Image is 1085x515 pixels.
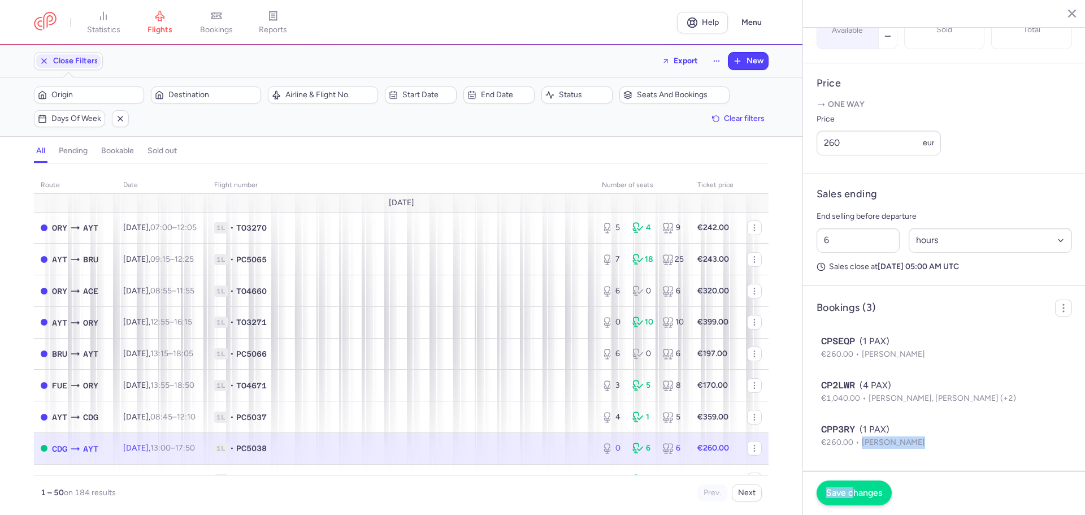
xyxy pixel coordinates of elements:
a: Help [677,12,728,33]
strong: 1 – 50 [41,488,64,497]
strong: €197.00 [697,349,727,358]
span: PC5065 [236,254,267,265]
span: AYT [83,443,98,455]
button: Status [541,86,613,103]
span: FUE [52,379,67,392]
div: 5 [662,412,684,423]
div: 0 [602,443,623,454]
button: Clear filters [708,110,769,127]
span: [PERSON_NAME] [862,349,925,359]
span: Clear filters [724,114,765,123]
strong: €359.00 [697,412,728,422]
span: AYT [52,253,67,266]
span: TO4660 [236,285,267,297]
div: 9 [632,474,654,486]
button: Prev. [697,484,727,501]
span: 1L [214,380,228,391]
div: 1 [632,412,654,423]
span: 1L [214,443,228,454]
button: New [728,53,768,70]
span: – [150,317,192,327]
span: CP2LWR [821,379,855,392]
div: 5 [602,222,623,233]
button: Destination [151,86,261,103]
span: – [150,443,195,453]
button: Save changes [817,481,892,505]
span: TO3270 [236,222,267,233]
time: 13:15 [150,349,168,358]
div: 9 [602,474,623,486]
input: --- [817,131,941,155]
div: 10 [662,317,684,328]
span: [DATE], [123,223,197,232]
span: [DATE], [123,254,194,264]
span: Airline & Flight No. [285,90,374,99]
span: PC5037 [236,412,267,423]
a: reports [245,10,301,35]
label: Price [817,112,941,126]
h4: pending [59,146,88,156]
button: Seats and bookings [619,86,730,103]
button: Days of week [34,110,105,127]
span: 1L [214,412,228,423]
div: 25 [662,254,684,265]
div: 9 [662,222,684,233]
p: Total [1023,25,1040,34]
span: ACE [83,285,98,297]
time: 08:45 [150,412,172,422]
span: New [747,57,763,66]
span: ORY [52,285,67,297]
button: Airline & Flight No. [268,86,378,103]
span: Start date [402,90,452,99]
span: Origin [51,90,140,99]
span: 1L [214,222,228,233]
span: BRU [52,348,67,360]
time: 07:00 [150,223,172,232]
h4: sold out [147,146,177,156]
div: 6 [602,348,623,360]
span: ORY [52,222,67,234]
div: (1 PAX) [821,335,1067,348]
h4: Sales ending [817,188,877,201]
div: 4 [632,222,654,233]
span: Save changes [826,488,882,498]
strong: €320.00 [697,286,729,296]
span: [DATE] [389,198,414,207]
span: • [230,443,234,454]
button: Origin [34,86,144,103]
div: 6 [662,285,684,297]
span: CDG [83,411,98,423]
span: TO3271 [236,317,267,328]
strong: [DATE] 05:00 AM UTC [878,262,959,271]
span: PC5066 [236,348,267,360]
th: Flight number [207,177,595,194]
span: End date [481,90,531,99]
span: [DATE], [123,349,193,358]
span: PC5038 [236,443,267,454]
time: 12:10 [177,412,196,422]
span: AYT [52,474,67,486]
span: • [230,412,234,423]
span: CPSEQP [821,335,855,348]
a: statistics [75,10,132,35]
time: 09:15 [150,254,170,264]
span: eur [923,138,935,148]
span: Close Filters [53,57,98,66]
span: AYT [52,317,67,329]
span: PC5053 [236,474,267,486]
span: • [230,348,234,360]
span: CPP3RY [821,423,855,436]
a: bookings [188,10,245,35]
span: BSL [83,474,98,486]
span: – [150,380,194,390]
span: [DATE], [123,286,194,296]
h4: all [36,146,45,156]
span: Seats and bookings [637,90,726,99]
th: number of seats [595,177,691,194]
span: • [230,285,234,297]
span: [DATE], [123,380,194,390]
button: CPP3RY(1 PAX)€260.00[PERSON_NAME] [821,423,1067,449]
div: 0 [632,348,654,360]
time: 12:55 [150,317,170,327]
span: €260.00 [821,438,862,447]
